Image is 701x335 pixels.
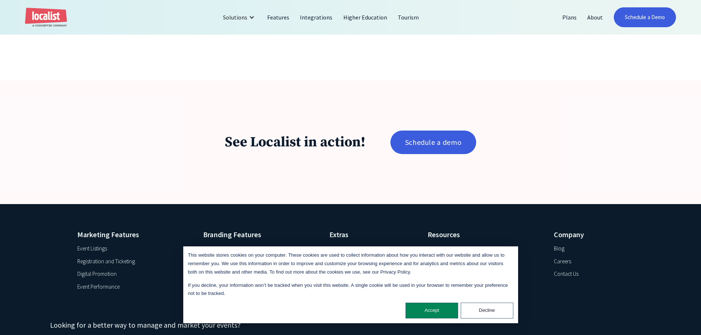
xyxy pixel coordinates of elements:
[77,257,135,266] a: Registration and Ticketing
[295,8,338,26] a: Integrations
[203,229,315,240] h4: Branding Features
[188,251,513,276] p: This website stores cookies on your computer. These cookies are used to collect information about...
[77,283,120,291] a: Event Performance
[329,245,370,253] a: Managed Updates
[77,245,107,253] a: Event Listings
[554,270,578,278] a: Contact Us
[223,13,247,22] div: Solutions
[554,245,564,253] a: Blog
[77,229,190,240] h4: Marketing Features
[225,134,365,152] h1: See Localist in action!
[262,8,295,26] a: Features
[461,303,513,318] button: Decline
[582,8,608,26] a: About
[188,281,513,298] p: If you decline, your information won’t be tracked when you visit this website. A single cookie wi...
[554,257,571,266] a: Careers
[557,8,582,26] a: Plans
[390,131,476,154] a: Schedule a demo
[393,8,424,26] a: Tourism
[614,7,676,27] a: Schedule a Demo
[77,270,117,278] a: Digital Promotion
[406,303,458,318] button: Accept
[217,8,262,26] div: Solutions
[338,8,393,26] a: Higher Education
[428,245,482,253] a: Support Documentation
[203,245,251,253] a: Branding and Design
[554,229,624,240] h4: Company
[183,246,518,323] div: Cookie banner
[50,320,526,331] h4: Looking for a better way to manage and market your events?
[25,8,67,27] a: home
[329,229,414,240] h4: Extras
[428,229,540,240] h4: Resources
